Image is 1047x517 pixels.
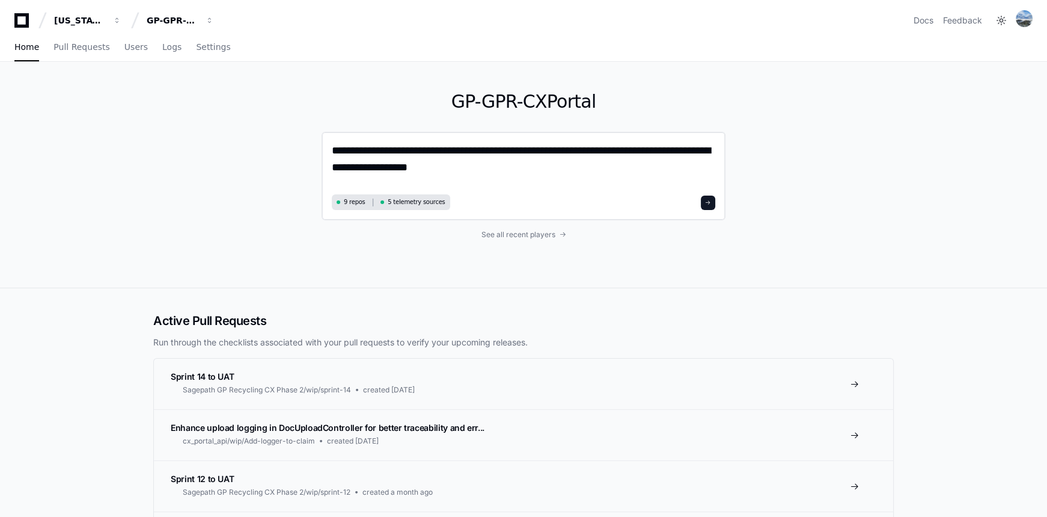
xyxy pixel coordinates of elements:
span: Pull Requests [53,43,109,51]
p: Run through the checklists associated with your pull requests to verify your upcoming releases. [153,336,894,348]
span: Logs [162,43,182,51]
a: Users [124,34,148,61]
span: 5 telemetry sources [388,197,445,206]
span: Settings [196,43,230,51]
span: Enhance upload logging in DocUploadController for better traceability and err... [171,423,484,433]
span: See all recent players [481,230,555,240]
span: Sagepath GP Recycling CX Phase 2/wip/sprint-14 [183,385,351,395]
h1: GP-GPR-CXPortal [322,91,725,113]
div: GP-GPR-CXPortal [147,14,198,26]
img: 153204938 [1016,10,1033,27]
span: Sagepath GP Recycling CX Phase 2/wip/sprint-12 [183,488,350,497]
span: 9 repos [344,197,365,206]
a: Settings [196,34,230,61]
a: Home [14,34,39,61]
button: Feedback [943,14,982,26]
span: created [DATE] [327,436,379,446]
a: Docs [914,14,933,26]
a: Enhance upload logging in DocUploadController for better traceability and err...cx_portal_api/wip... [154,409,893,460]
div: [US_STATE] Pacific [54,14,106,26]
span: Sprint 12 to UAT [171,474,234,484]
span: Users [124,43,148,51]
button: GP-GPR-CXPortal [142,10,219,31]
a: Logs [162,34,182,61]
a: Sprint 12 to UATSagepath GP Recycling CX Phase 2/wip/sprint-12created a month ago [154,460,893,512]
span: cx_portal_api/wip/Add-logger-to-claim [183,436,315,446]
span: created [DATE] [363,385,415,395]
a: See all recent players [322,230,725,240]
span: Sprint 14 to UAT [171,371,234,382]
a: Sprint 14 to UATSagepath GP Recycling CX Phase 2/wip/sprint-14created [DATE] [154,359,893,409]
span: created a month ago [362,488,433,497]
a: Pull Requests [53,34,109,61]
span: Home [14,43,39,51]
h2: Active Pull Requests [153,312,894,329]
button: [US_STATE] Pacific [49,10,126,31]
